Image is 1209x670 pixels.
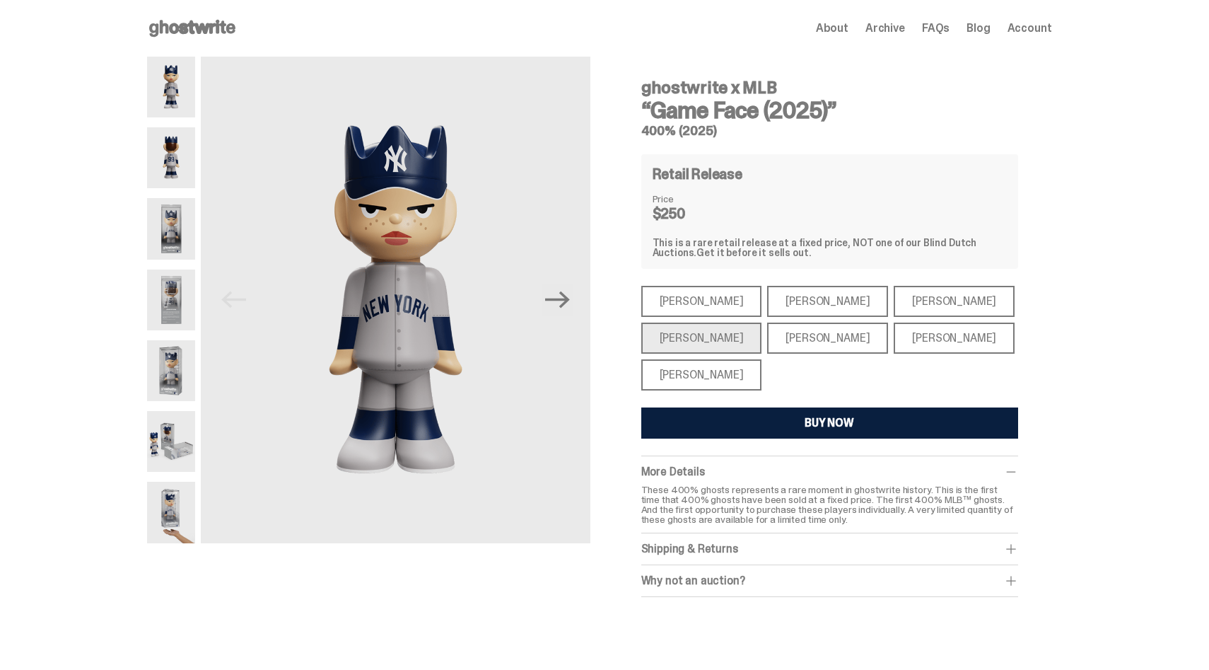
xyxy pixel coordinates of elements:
div: This is a rare retail release at a fixed price, NOT one of our Blind Dutch Auctions. [653,238,1007,258]
span: More Details [641,464,705,479]
div: [PERSON_NAME] [767,286,888,317]
h4: Retail Release [653,167,742,181]
h3: “Game Face (2025)” [641,99,1018,122]
img: MLB400ScaleImage.2412-ezgif.com-optipng.png [147,482,196,543]
img: 01-ghostwrite-mlb-game-face-hero-judge-front.png [147,57,196,117]
h5: 400% (2025) [641,125,1018,137]
a: Blog [966,23,990,34]
dd: $250 [653,207,723,221]
img: 03-ghostwrite-mlb-game-face-hero-judge-01.png [147,198,196,259]
span: Get it before it sells out. [696,246,811,259]
div: [PERSON_NAME] [641,323,762,354]
button: BUY NOW [641,408,1018,439]
img: 05-ghostwrite-mlb-game-face-hero-judge-03.png [147,340,196,401]
dt: Price [653,194,723,204]
div: Shipping & Returns [641,542,1018,556]
div: BUY NOW [805,417,854,429]
div: [PERSON_NAME] [894,323,1015,354]
img: 01-ghostwrite-mlb-game-face-hero-judge-front.png [201,57,590,543]
p: These 400% ghosts represents a rare moment in ghostwrite history. This is the first time that 400... [641,485,1018,524]
img: 06-ghostwrite-mlb-game-face-hero-judge-04.png [147,411,196,472]
a: Archive [865,23,905,34]
div: [PERSON_NAME] [767,323,888,354]
a: Account [1007,23,1052,34]
a: About [816,23,848,34]
img: 04-ghostwrite-mlb-game-face-hero-judge-02.png [147,270,196,330]
div: [PERSON_NAME] [641,286,762,317]
a: FAQs [922,23,950,34]
div: [PERSON_NAME] [641,359,762,391]
h4: ghostwrite x MLB [641,79,1018,96]
div: [PERSON_NAME] [894,286,1015,317]
div: Why not an auction? [641,574,1018,588]
img: 02-ghostwrite-mlb-game-face-hero-judge-back.png [147,127,196,188]
button: Next [542,284,573,316]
